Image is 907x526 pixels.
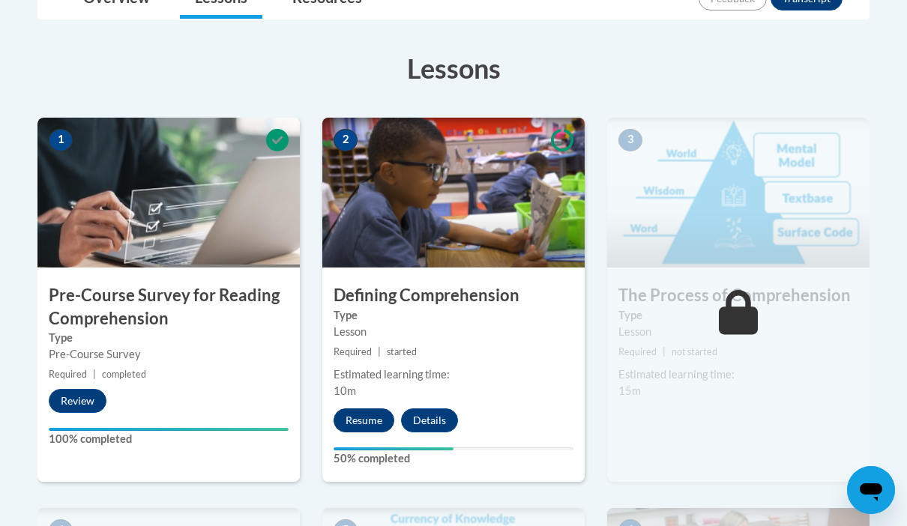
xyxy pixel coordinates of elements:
[37,49,870,87] h3: Lessons
[618,129,642,151] span: 3
[37,118,300,267] img: Course Image
[49,389,106,413] button: Review
[334,447,453,450] div: Your progress
[49,330,289,346] label: Type
[607,284,870,307] h3: The Process of Comprehension
[93,369,96,380] span: |
[49,369,87,380] span: Required
[607,118,870,267] img: Course Image
[102,369,146,380] span: completed
[49,346,289,363] div: Pre-Course Survey
[334,324,573,340] div: Lesson
[334,450,573,467] label: 50% completed
[618,307,858,324] label: Type
[322,284,585,307] h3: Defining Comprehension
[618,366,858,383] div: Estimated learning time:
[49,428,289,431] div: Your progress
[334,346,372,357] span: Required
[37,284,300,330] h3: Pre-Course Survey for Reading Comprehension
[618,346,657,357] span: Required
[49,129,73,151] span: 1
[334,408,394,432] button: Resume
[401,408,458,432] button: Details
[334,366,573,383] div: Estimated learning time:
[334,129,358,151] span: 2
[847,466,895,514] iframe: Button to launch messaging window
[334,307,573,324] label: Type
[672,346,717,357] span: not started
[334,384,356,397] span: 10m
[378,346,381,357] span: |
[387,346,417,357] span: started
[618,384,641,397] span: 15m
[322,118,585,267] img: Course Image
[663,346,666,357] span: |
[49,431,289,447] label: 100% completed
[618,324,858,340] div: Lesson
